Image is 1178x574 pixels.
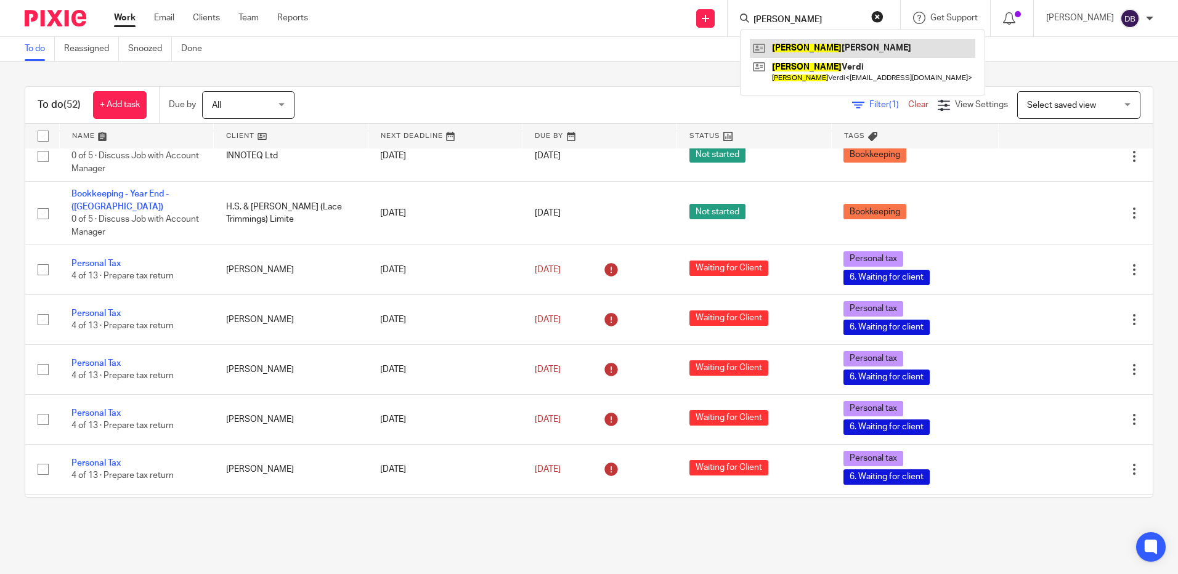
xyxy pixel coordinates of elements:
[71,459,121,467] a: Personal Tax
[114,12,136,24] a: Work
[71,215,199,236] span: 0 of 5 · Discuss Job with Account Manager
[38,99,81,111] h1: To do
[871,10,883,23] button: Clear
[535,152,561,161] span: [DATE]
[843,419,930,435] span: 6. Waiting for client
[535,365,561,374] span: [DATE]
[689,147,745,163] span: Not started
[169,99,196,111] p: Due by
[214,295,368,345] td: [PERSON_NAME]
[277,12,308,24] a: Reports
[71,371,174,380] span: 4 of 13 · Prepare tax return
[212,101,221,110] span: All
[64,37,119,61] a: Reassigned
[93,91,147,119] a: + Add task
[368,395,522,445] td: [DATE]
[368,131,522,181] td: [DATE]
[843,270,930,285] span: 6. Waiting for client
[71,421,174,430] span: 4 of 13 · Prepare tax return
[71,259,121,268] a: Personal Tax
[535,315,561,324] span: [DATE]
[889,100,899,109] span: (1)
[535,415,561,424] span: [DATE]
[689,410,768,426] span: Waiting for Client
[689,460,768,475] span: Waiting for Client
[689,204,745,219] span: Not started
[63,100,81,110] span: (52)
[214,495,368,538] td: [PERSON_NAME]
[1027,101,1096,110] span: Select saved view
[71,321,174,330] span: 4 of 13 · Prepare tax return
[368,182,522,245] td: [DATE]
[535,265,561,274] span: [DATE]
[368,245,522,295] td: [DATE]
[71,471,174,480] span: 4 of 13 · Prepare tax return
[930,14,978,22] span: Get Support
[908,100,928,109] a: Clear
[71,272,174,280] span: 4 of 13 · Prepare tax return
[71,359,121,368] a: Personal Tax
[214,245,368,295] td: [PERSON_NAME]
[71,190,169,211] a: Bookkeeping - Year End - ([GEOGRAPHIC_DATA])
[154,12,174,24] a: Email
[843,320,930,335] span: 6. Waiting for client
[843,204,906,219] span: Bookkeeping
[214,182,368,245] td: H.S. & [PERSON_NAME] (Lace Trimmings) Limite
[214,395,368,445] td: [PERSON_NAME]
[25,37,55,61] a: To do
[844,132,865,139] span: Tags
[689,360,768,376] span: Waiting for Client
[535,209,561,217] span: [DATE]
[71,409,121,418] a: Personal Tax
[368,495,522,538] td: [DATE]
[71,152,199,173] span: 0 of 5 · Discuss Job with Account Manager
[843,401,903,416] span: Personal tax
[843,301,903,317] span: Personal tax
[843,451,903,466] span: Personal tax
[193,12,220,24] a: Clients
[368,345,522,395] td: [DATE]
[955,100,1008,109] span: View Settings
[843,351,903,366] span: Personal tax
[535,465,561,474] span: [DATE]
[25,10,86,26] img: Pixie
[71,309,121,318] a: Personal Tax
[238,12,259,24] a: Team
[1046,12,1114,24] p: [PERSON_NAME]
[843,370,930,385] span: 6. Waiting for client
[752,15,863,26] input: Search
[1120,9,1140,28] img: svg%3E
[689,310,768,326] span: Waiting for Client
[843,469,930,485] span: 6. Waiting for client
[843,147,906,163] span: Bookkeeping
[843,251,903,267] span: Personal tax
[214,131,368,181] td: INNOTEQ Ltd
[368,295,522,345] td: [DATE]
[214,345,368,395] td: [PERSON_NAME]
[214,445,368,495] td: [PERSON_NAME]
[368,445,522,495] td: [DATE]
[869,100,908,109] span: Filter
[128,37,172,61] a: Snoozed
[689,261,768,276] span: Waiting for Client
[181,37,211,61] a: Done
